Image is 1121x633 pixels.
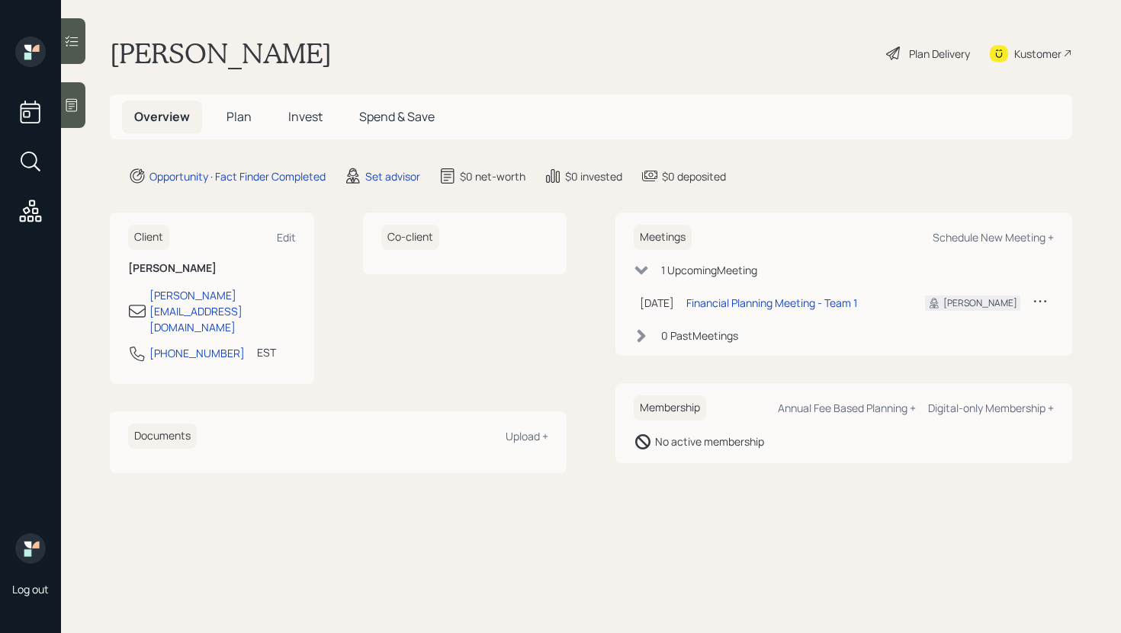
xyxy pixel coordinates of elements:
div: [PERSON_NAME] [943,296,1017,310]
div: $0 net-worth [460,168,525,184]
div: EST [257,344,276,360]
div: Annual Fee Based Planning + [778,401,916,415]
span: Overview [134,108,190,125]
div: Log out [12,582,49,596]
span: Spend & Save [359,108,435,125]
h6: Client [128,225,169,250]
div: Financial Planning Meeting - Team 1 [686,295,857,311]
div: Digital-only Membership + [928,401,1054,415]
img: retirable_logo.png [15,533,46,564]
div: Opportunity · Fact Finder Completed [149,168,326,184]
div: Edit [277,230,296,245]
div: Kustomer [1014,46,1062,62]
div: Upload + [506,429,548,443]
div: [DATE] [640,295,674,311]
div: Schedule New Meeting + [933,230,1054,245]
div: No active membership [655,433,764,449]
h6: Documents [128,424,197,449]
span: Invest [288,108,323,125]
div: 0 Past Meeting s [661,328,738,344]
div: $0 deposited [662,168,726,184]
div: [PHONE_NUMBER] [149,345,245,361]
h6: Meetings [634,225,692,250]
div: 1 Upcoming Meeting [661,262,757,278]
h6: [PERSON_NAME] [128,262,296,275]
span: Plan [226,108,252,125]
h1: [PERSON_NAME] [110,37,332,70]
h6: Membership [634,395,706,420]
div: [PERSON_NAME][EMAIL_ADDRESS][DOMAIN_NAME] [149,287,296,335]
div: Plan Delivery [909,46,970,62]
h6: Co-client [381,225,439,250]
div: $0 invested [565,168,622,184]
div: Set advisor [365,168,420,184]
